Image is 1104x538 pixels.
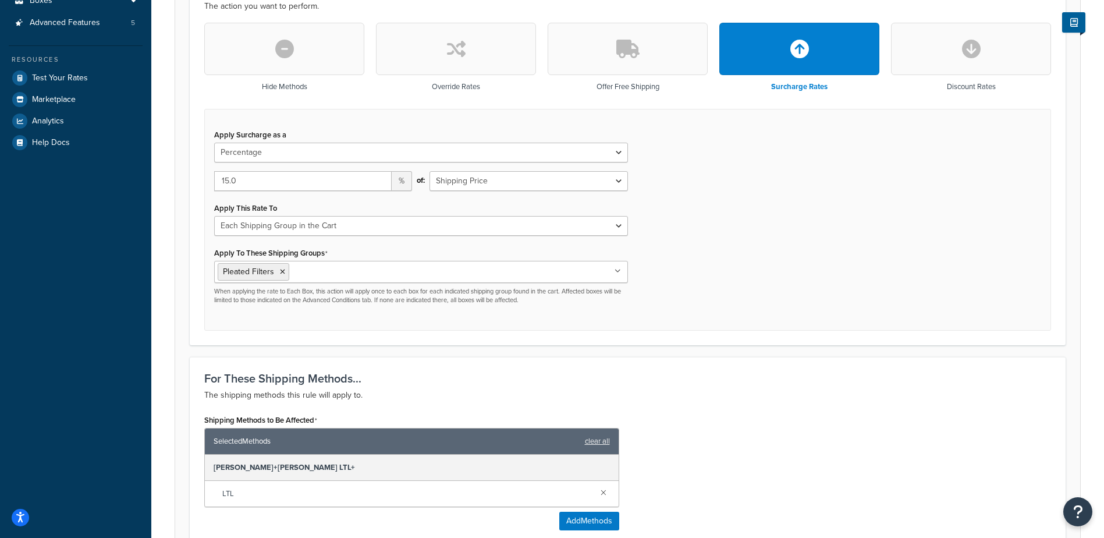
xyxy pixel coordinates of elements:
span: Selected Methods [214,433,579,449]
span: Test Your Rates [32,73,88,83]
label: Apply Surcharge as a [214,130,286,139]
label: Apply This Rate To [214,204,277,213]
p: When applying the rate to Each Box, this action will apply once to each box for each indicated sh... [214,287,628,305]
h3: Surcharge Rates [771,83,828,91]
span: 5 [131,18,135,28]
button: Open Resource Center [1063,497,1092,526]
a: Test Your Rates [9,68,143,89]
p: The shipping methods this rule will apply to. [204,388,1051,402]
span: % [392,171,412,191]
a: clear all [585,433,610,449]
div: Resources [9,55,143,65]
span: Advanced Features [30,18,100,28]
a: Help Docs [9,132,143,153]
h3: Hide Methods [262,83,307,91]
span: Pleated Filters [223,266,274,278]
a: Analytics [9,111,143,132]
label: Apply To These Shipping Groups [214,249,328,258]
h3: Offer Free Shipping [597,83,659,91]
button: AddMethods [559,512,619,530]
h3: Discount Rates [947,83,996,91]
button: Show Help Docs [1062,12,1085,33]
a: Marketplace [9,89,143,110]
label: Shipping Methods to Be Affected [204,416,317,425]
a: Advanced Features5 [9,12,143,34]
div: [PERSON_NAME]+[PERSON_NAME] LTL+ [205,455,619,481]
span: LTL [222,486,591,502]
h3: Override Rates [432,83,480,91]
h3: For These Shipping Methods... [204,372,1051,385]
span: of: [417,172,425,189]
span: Marketplace [32,95,76,105]
span: Analytics [32,116,64,126]
span: Help Docs [32,138,70,148]
li: Advanced Features [9,12,143,34]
